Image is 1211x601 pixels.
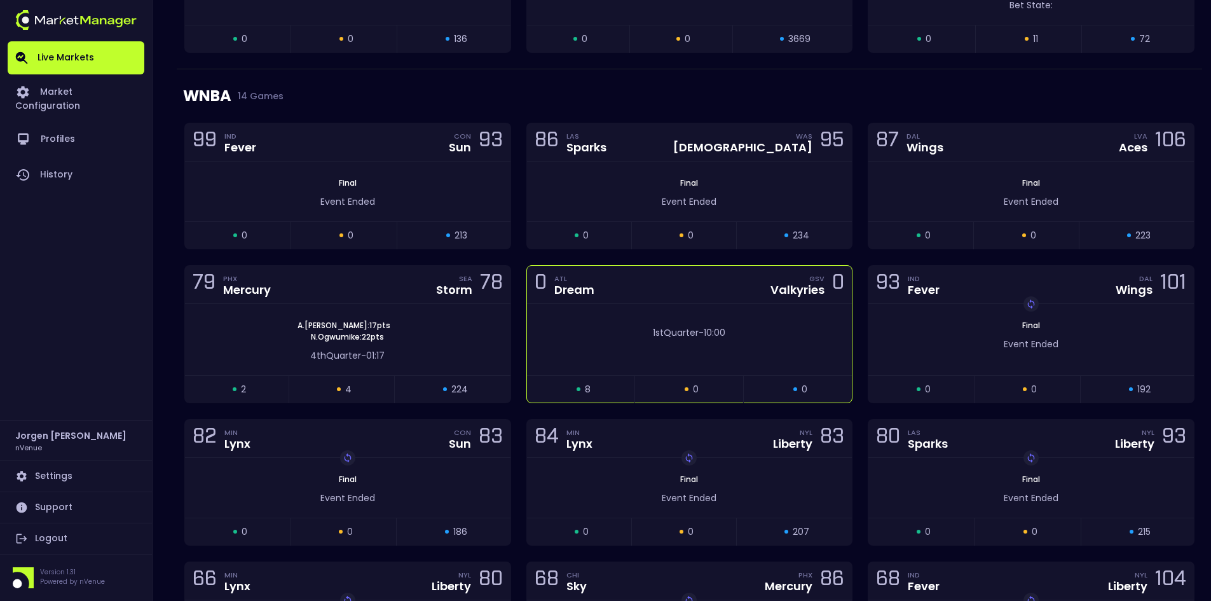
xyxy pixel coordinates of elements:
[1138,525,1151,539] span: 215
[582,32,587,46] span: 0
[1142,427,1154,438] div: NYL
[454,131,471,141] div: CON
[436,284,472,296] div: Storm
[535,569,559,593] div: 68
[193,273,216,296] div: 79
[1004,338,1058,350] span: Event Ended
[925,229,931,242] span: 0
[1033,32,1038,46] span: 11
[566,427,592,438] div: MIN
[231,91,284,101] span: 14 Games
[366,349,385,362] span: 01:17
[1018,320,1044,331] span: Final
[704,326,725,339] span: 10:00
[224,581,250,592] div: Lynx
[8,567,144,588] div: Version 1.31Powered by nVenue
[1026,299,1036,309] img: replayImg
[345,383,352,396] span: 4
[1137,383,1151,396] span: 192
[241,383,246,396] span: 2
[348,229,353,242] span: 0
[699,326,704,339] span: -
[684,453,694,463] img: replayImg
[908,273,940,284] div: IND
[662,195,716,208] span: Event Ended
[908,581,940,592] div: Fever
[1155,130,1186,154] div: 106
[809,273,824,284] div: GSV
[1119,142,1147,153] div: Aces
[688,229,694,242] span: 0
[1004,492,1058,504] span: Event Ended
[8,461,144,492] a: Settings
[454,32,467,46] span: 136
[459,273,472,284] div: SEA
[793,525,809,539] span: 207
[676,474,702,485] span: Final
[926,32,931,46] span: 0
[832,273,844,296] div: 0
[876,130,899,154] div: 87
[1135,570,1147,580] div: NYL
[1108,581,1147,592] div: Liberty
[820,130,844,154] div: 95
[566,142,606,153] div: Sparks
[566,438,592,450] div: Lynx
[183,69,1196,123] div: WNBA
[8,41,144,74] a: Live Markets
[479,569,503,593] div: 80
[449,142,471,153] div: Sun
[320,195,375,208] span: Event Ended
[8,157,144,193] a: History
[876,427,900,450] div: 80
[876,273,900,296] div: 93
[335,474,360,485] span: Final
[566,131,606,141] div: LAS
[224,142,256,153] div: Fever
[1030,229,1036,242] span: 0
[348,32,353,46] span: 0
[773,438,812,450] div: Liberty
[1018,474,1044,485] span: Final
[224,427,250,438] div: MIN
[1135,229,1151,242] span: 223
[554,284,594,296] div: Dream
[908,284,940,296] div: Fever
[535,130,559,154] div: 86
[193,569,217,593] div: 66
[693,383,699,396] span: 0
[925,525,931,539] span: 0
[320,492,375,504] span: Event Ended
[294,320,394,331] span: A . [PERSON_NAME] : 17 pts
[343,453,353,463] img: replayImg
[451,383,468,396] span: 224
[432,581,471,592] div: Liberty
[224,570,250,580] div: MIN
[1026,453,1036,463] img: replayImg
[453,525,467,539] span: 186
[242,525,247,539] span: 0
[224,131,256,141] div: IND
[566,570,587,580] div: CHI
[449,438,471,450] div: Sun
[15,429,127,443] h2: Jorgen [PERSON_NAME]
[583,229,589,242] span: 0
[765,581,812,592] div: Mercury
[1139,32,1150,46] span: 72
[455,229,467,242] span: 213
[242,32,247,46] span: 0
[908,427,948,438] div: LAS
[8,492,144,523] a: Support
[242,229,247,242] span: 0
[662,492,716,504] span: Event Ended
[361,349,366,362] span: -
[1031,383,1037,396] span: 0
[15,10,137,30] img: logo
[907,131,943,141] div: DAL
[908,438,948,450] div: Sparks
[876,569,900,593] div: 68
[1139,273,1153,284] div: DAL
[907,142,943,153] div: Wings
[653,326,699,339] span: 1st Quarter
[796,131,812,141] div: WAS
